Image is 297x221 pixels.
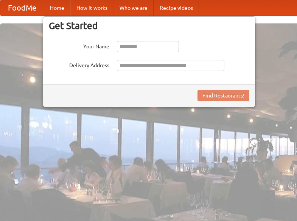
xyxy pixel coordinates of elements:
[49,20,249,31] h3: Get Started
[0,0,44,15] a: FoodMe
[44,0,70,15] a: Home
[49,41,109,50] label: Your Name
[154,0,199,15] a: Recipe videos
[70,0,114,15] a: How it works
[49,60,109,69] label: Delivery Address
[197,90,249,101] button: Find Restaurants!
[114,0,154,15] a: Who we are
